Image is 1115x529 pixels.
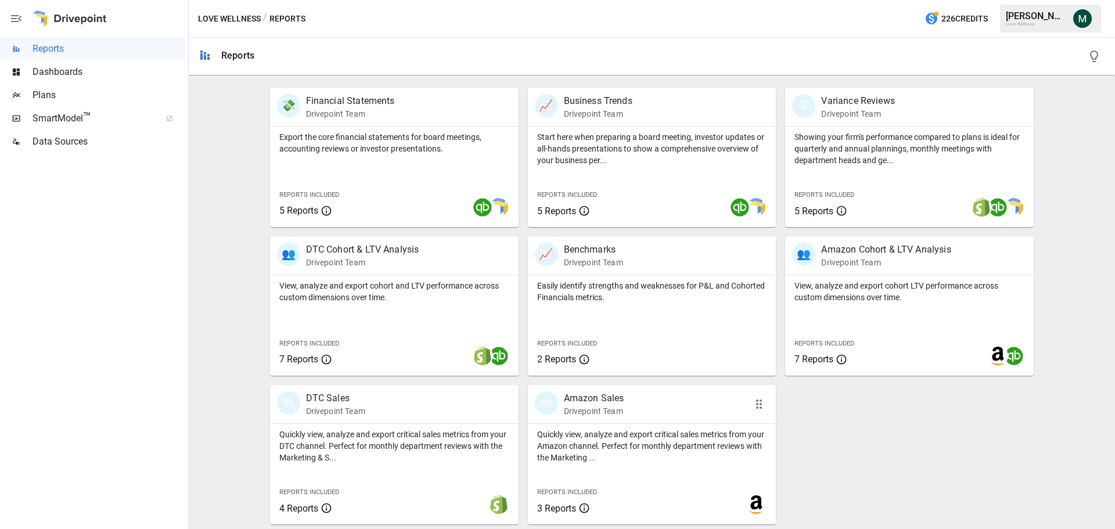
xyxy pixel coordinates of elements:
p: Easily identify strengths and weaknesses for P&L and Cohorted Financials metrics. [537,280,767,303]
p: Drivepoint Team [821,257,951,268]
div: 🛍 [535,391,558,415]
span: 3 Reports [537,503,576,514]
div: Love Wellness [1006,21,1066,27]
span: Data Sources [33,135,186,149]
span: 226 Credits [941,12,988,26]
img: quickbooks [490,347,508,365]
button: Michael Cormack [1066,2,1099,35]
div: 🗓 [792,94,815,117]
p: Showing your firm's performance compared to plans is ideal for quarterly and annual plannings, mo... [794,131,1024,166]
span: SmartModel [33,111,153,125]
div: 💸 [277,94,300,117]
p: View, analyze and export cohort and LTV performance across custom dimensions over time. [279,280,509,303]
img: Michael Cormack [1073,9,1092,28]
span: 5 Reports [794,206,833,217]
span: 7 Reports [794,354,833,365]
p: Variance Reviews [821,94,894,108]
img: quickbooks [988,198,1007,217]
img: smart model [490,198,508,217]
div: 📈 [535,243,558,266]
span: Reports Included [537,191,597,199]
p: Amazon Sales [564,391,624,405]
img: smart model [747,198,765,217]
p: DTC Sales [306,391,365,405]
div: 🛍 [277,391,300,415]
img: quickbooks [731,198,749,217]
span: Reports Included [537,340,597,347]
img: smart model [1005,198,1023,217]
div: / [263,12,267,26]
span: Dashboards [33,65,186,79]
span: Reports Included [794,340,854,347]
img: shopify [972,198,991,217]
img: amazon [988,347,1007,365]
div: 📈 [535,94,558,117]
span: Reports Included [279,191,339,199]
img: quickbooks [473,198,492,217]
p: Amazon Cohort & LTV Analysis [821,243,951,257]
p: Start here when preparing a board meeting, investor updates or all-hands presentations to show a ... [537,131,767,166]
div: 👥 [277,243,300,266]
img: quickbooks [1005,347,1023,365]
span: Reports Included [537,488,597,496]
p: Benchmarks [564,243,623,257]
div: 👥 [792,243,815,266]
div: [PERSON_NAME] [1006,10,1066,21]
p: DTC Cohort & LTV Analysis [306,243,419,257]
button: Love Wellness [198,12,261,26]
span: 7 Reports [279,354,318,365]
p: Export the core financial statements for board meetings, accounting reviews or investor presentat... [279,131,509,154]
span: Reports [33,42,186,56]
img: shopify [473,347,492,365]
span: Plans [33,88,186,102]
p: View, analyze and export cohort LTV performance across custom dimensions over time. [794,280,1024,303]
p: Drivepoint Team [564,405,624,417]
button: 226Credits [920,8,992,30]
p: Drivepoint Team [306,257,419,268]
p: Quickly view, analyze and export critical sales metrics from your DTC channel. Perfect for monthl... [279,429,509,463]
p: Business Trends [564,94,632,108]
p: Drivepoint Team [821,108,894,120]
div: Reports [221,50,254,61]
p: Drivepoint Team [306,405,365,417]
span: Reports Included [794,191,854,199]
p: Financial Statements [306,94,395,108]
span: 2 Reports [537,354,576,365]
p: Drivepoint Team [306,108,395,120]
span: 4 Reports [279,503,318,514]
span: 5 Reports [537,206,576,217]
img: amazon [747,495,765,514]
span: 5 Reports [279,205,318,216]
p: Drivepoint Team [564,108,632,120]
span: Reports Included [279,488,339,496]
p: Drivepoint Team [564,257,623,268]
p: Quickly view, analyze and export critical sales metrics from your Amazon channel. Perfect for mon... [537,429,767,463]
span: Reports Included [279,340,339,347]
span: ™ [83,110,91,124]
img: shopify [490,495,508,514]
